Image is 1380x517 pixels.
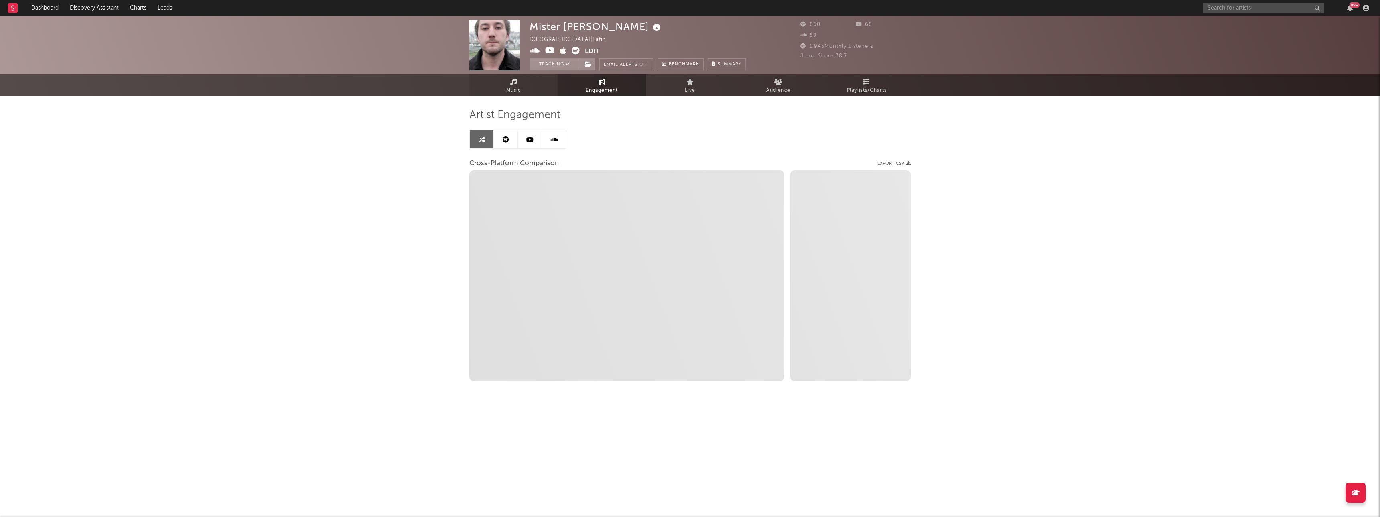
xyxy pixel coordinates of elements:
a: Benchmark [658,58,704,70]
a: Engagement [558,74,646,96]
span: Music [506,86,521,95]
span: Summary [718,62,741,67]
a: Music [469,74,558,96]
button: Export CSV [877,161,911,166]
span: Playlists/Charts [847,86,887,95]
a: Audience [734,74,822,96]
input: Search for artists [1203,3,1324,13]
button: 99+ [1347,5,1353,11]
button: Tracking [530,58,580,70]
a: Live [646,74,734,96]
button: Summary [708,58,746,70]
button: Edit [585,47,599,57]
span: Artist Engagement [469,110,560,120]
a: Playlists/Charts [822,74,911,96]
div: [GEOGRAPHIC_DATA] | Latin [530,35,615,45]
span: Live [685,86,695,95]
em: Off [639,63,649,67]
span: Audience [766,86,791,95]
span: 660 [800,22,820,27]
div: Mister [PERSON_NAME] [530,20,663,33]
span: 1,945 Monthly Listeners [800,44,873,49]
span: Engagement [586,86,618,95]
span: Benchmark [669,60,699,69]
span: Cross-Platform Comparison [469,159,559,168]
button: Email AlertsOff [599,58,653,70]
div: 99 + [1350,2,1360,8]
span: 68 [856,22,872,27]
span: 89 [800,33,817,38]
span: Jump Score: 38.7 [800,53,847,59]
